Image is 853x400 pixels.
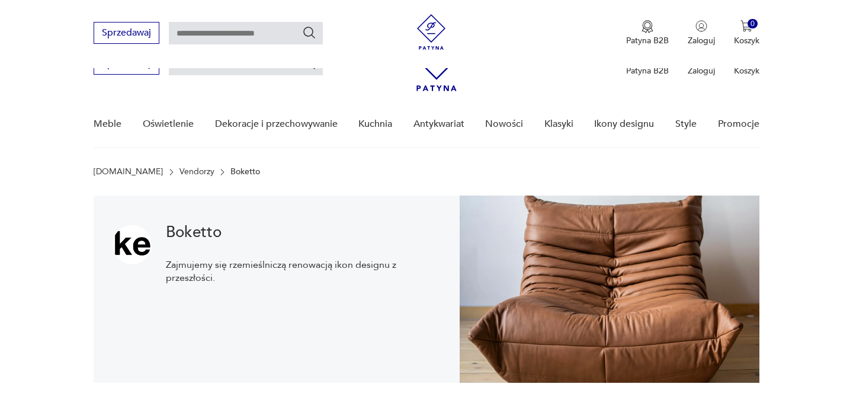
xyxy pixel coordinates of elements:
a: Dekoracje i przechowywanie [215,101,338,147]
p: Koszyk [734,35,759,46]
a: Oświetlenie [143,101,194,147]
a: Kuchnia [358,101,392,147]
p: Koszyk [734,65,759,76]
button: Zaloguj [688,20,715,46]
p: Zaloguj [688,35,715,46]
p: Patyna B2B [626,35,669,46]
p: Boketto [230,167,260,177]
a: Sprzedawaj [94,60,159,69]
img: Ikona medalu [642,20,653,33]
a: [DOMAIN_NAME] [94,167,163,177]
a: Style [675,101,697,147]
img: Patyna - sklep z meblami i dekoracjami vintage [413,14,449,50]
h1: Boketto [166,225,441,239]
button: Szukaj [302,25,316,40]
a: Ikona medaluPatyna B2B [626,20,669,46]
div: 0 [748,19,758,29]
p: Patyna B2B [626,65,669,76]
a: Sprzedawaj [94,30,159,38]
a: Antykwariat [413,101,464,147]
img: Boketto [460,196,759,383]
a: Vendorzy [179,167,214,177]
a: Ikony designu [594,101,654,147]
a: Nowości [485,101,523,147]
button: Patyna B2B [626,20,669,46]
p: Zajmujemy się rzemieślniczą renowacją ikon designu z przeszłości. [166,258,441,284]
a: Promocje [718,101,759,147]
button: 0Koszyk [734,20,759,46]
a: Klasyki [544,101,573,147]
img: Ikonka użytkownika [695,20,707,32]
img: Boketto [113,225,152,264]
p: Zaloguj [688,65,715,76]
a: Meble [94,101,121,147]
img: Ikona koszyka [740,20,752,32]
button: Sprzedawaj [94,22,159,44]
